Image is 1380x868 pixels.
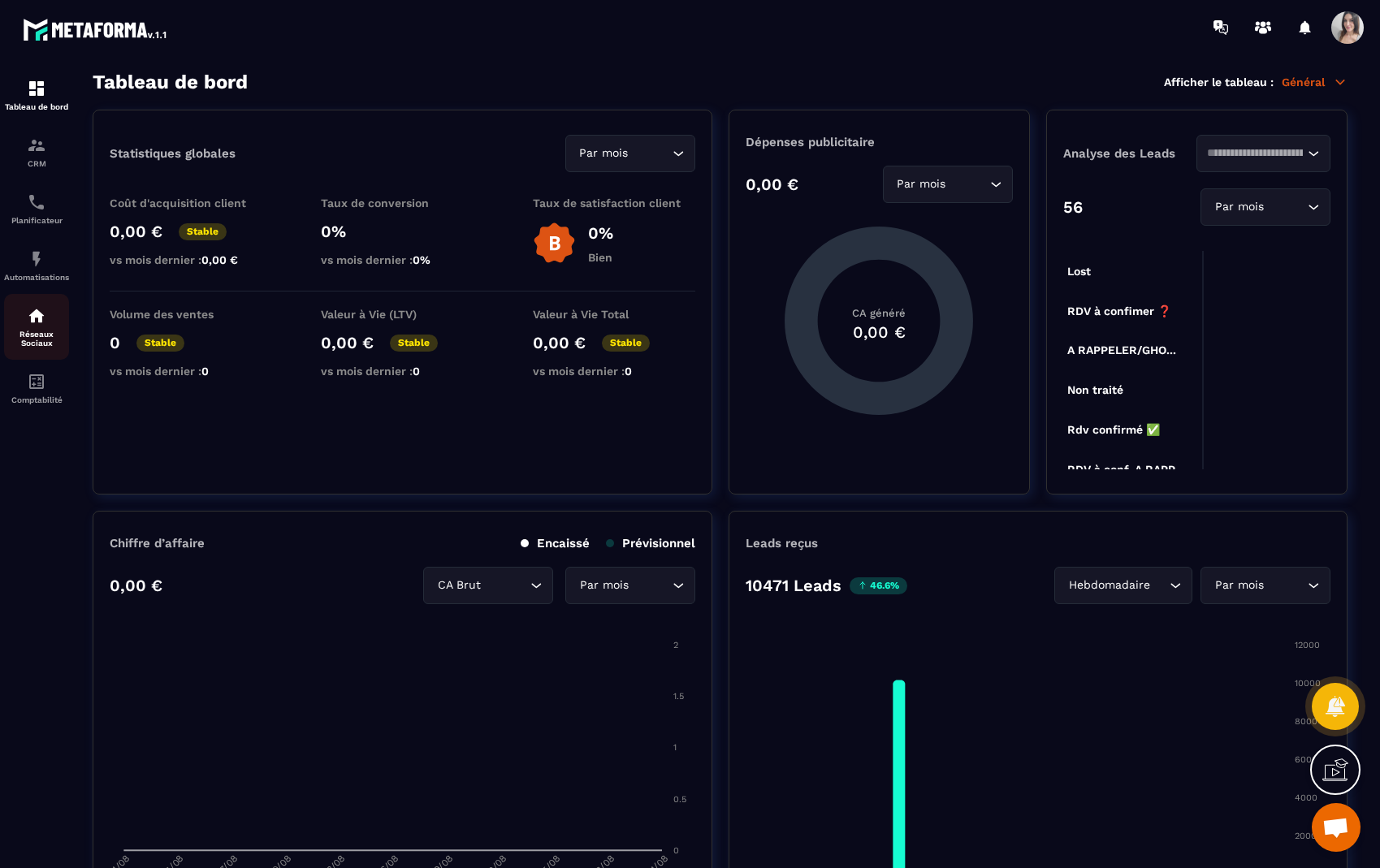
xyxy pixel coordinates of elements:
[1196,135,1330,172] div: Search for option
[4,67,69,123] a: formationformationTableau de bord
[565,567,695,604] div: Search for option
[423,567,553,604] div: Search for option
[746,135,1013,149] p: Dépenses publicitaire
[1295,754,1317,765] tspan: 6000
[1211,198,1267,216] span: Par mois
[606,536,695,551] p: Prévisionnel
[321,196,483,209] p: Taux de conversion
[746,576,841,595] p: 10471 Leads
[321,333,374,352] p: 0,00 €
[1211,577,1267,594] span: Par mois
[4,294,69,360] a: social-networksocial-networkRéseaux Sociaux
[27,306,46,326] img: social-network
[93,71,248,93] h3: Tableau de bord
[632,145,668,162] input: Search for option
[673,691,684,702] tspan: 1.5
[4,330,69,348] p: Réseaux Sociaux
[201,253,238,266] span: 0,00 €
[883,166,1013,203] div: Search for option
[484,577,526,594] input: Search for option
[1282,75,1348,89] p: Général
[1295,678,1321,689] tspan: 10000
[27,79,46,98] img: formation
[602,335,650,352] p: Stable
[1200,567,1330,604] div: Search for option
[673,794,686,805] tspan: 0.5
[1065,577,1153,594] span: Hebdomadaire
[1200,188,1330,226] div: Search for option
[110,253,272,266] p: vs mois dernier :
[1063,197,1083,217] p: 56
[4,180,69,237] a: schedulerschedulerPlanificateur
[321,308,483,321] p: Valeur à Vie (LTV)
[110,365,272,378] p: vs mois dernier :
[321,222,483,241] p: 0%
[1067,343,1176,356] tspan: A RAPPELER/GHO...
[1067,383,1123,396] tspan: Non traité
[1067,423,1161,437] tspan: Rdv confirmé ✅
[27,249,46,269] img: automations
[1207,145,1304,162] input: Search for option
[4,123,69,180] a: formationformationCRM
[4,395,69,404] p: Comptabilité
[1295,716,1317,727] tspan: 8000
[533,365,695,378] p: vs mois dernier :
[673,845,679,856] tspan: 0
[390,335,438,352] p: Stable
[588,223,613,243] p: 0%
[413,365,420,378] span: 0
[4,102,69,111] p: Tableau de bord
[110,146,236,161] p: Statistiques globales
[1153,577,1166,594] input: Search for option
[179,223,227,240] p: Stable
[746,175,798,194] p: 0,00 €
[893,175,950,193] span: Par mois
[673,640,678,650] tspan: 2
[1295,640,1320,650] tspan: 12000
[110,333,120,352] p: 0
[27,136,46,155] img: formation
[1267,577,1304,594] input: Search for option
[533,333,586,352] p: 0,00 €
[521,536,590,551] p: Encaissé
[533,222,576,265] img: b-badge-o.b3b20ee6.svg
[1067,265,1091,278] tspan: Lost
[1067,304,1172,318] tspan: RDV à confimer ❓
[4,237,69,294] a: automationsautomationsAutomatisations
[110,308,272,321] p: Volume des ventes
[110,222,162,241] p: 0,00 €
[27,192,46,212] img: scheduler
[588,251,613,264] p: Bien
[110,576,162,595] p: 0,00 €
[625,365,632,378] span: 0
[110,196,272,209] p: Coût d'acquisition client
[1067,463,1183,476] tspan: RDV à conf. A RAPP...
[321,253,483,266] p: vs mois dernier :
[4,159,69,168] p: CRM
[533,196,695,209] p: Taux de satisfaction client
[413,253,430,266] span: 0%
[576,577,632,594] span: Par mois
[950,175,986,193] input: Search for option
[201,365,209,378] span: 0
[321,365,483,378] p: vs mois dernier :
[533,308,695,321] p: Valeur à Vie Total
[1295,792,1317,803] tspan: 4000
[4,216,69,225] p: Planificateur
[27,372,46,391] img: accountant
[1054,567,1192,604] div: Search for option
[1267,198,1304,216] input: Search for option
[1312,803,1361,852] a: Ouvrir le chat
[434,577,484,594] span: CA Brut
[1164,76,1274,89] p: Afficher le tableau :
[576,145,632,162] span: Par mois
[1295,831,1317,841] tspan: 2000
[4,273,69,282] p: Automatisations
[632,577,668,594] input: Search for option
[4,360,69,417] a: accountantaccountantComptabilité
[673,742,677,753] tspan: 1
[1063,146,1197,161] p: Analyse des Leads
[110,536,205,551] p: Chiffre d’affaire
[850,577,907,594] p: 46.6%
[746,536,818,551] p: Leads reçus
